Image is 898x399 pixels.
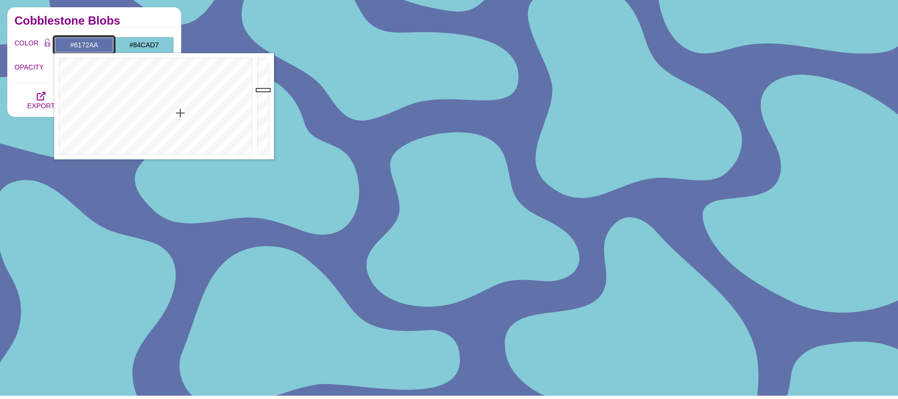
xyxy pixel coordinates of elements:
label: COLOR [14,37,40,53]
button: Color Lock [40,37,55,50]
span: EXPORT [27,102,55,110]
button: EXPORT [14,83,68,117]
h2: Cobblestone Blobs [14,17,174,25]
label: OPACITY [14,61,55,73]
